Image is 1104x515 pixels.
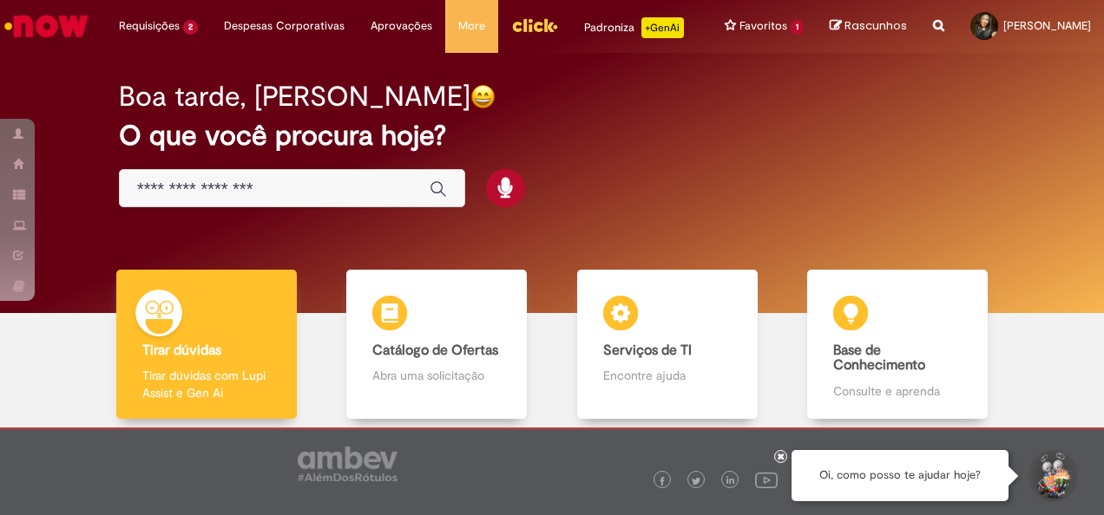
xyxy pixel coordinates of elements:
[830,18,907,35] a: Rascunhos
[142,367,271,401] p: Tirar dúvidas com Lupi Assist e Gen Ai
[792,450,1009,501] div: Oi, como posso te ajudar hoje?
[470,84,496,109] img: happy-face.png
[224,17,345,35] span: Despesas Corporativas
[658,477,667,486] img: logo_footer_facebook.png
[371,17,432,35] span: Aprovações
[833,382,962,400] p: Consulte e aprenda
[755,468,778,491] img: logo_footer_youtube.png
[791,20,804,35] span: 1
[1003,18,1091,33] span: [PERSON_NAME]
[739,17,787,35] span: Favoritos
[552,270,783,420] a: Serviços de TI Encontre ajuda
[603,342,692,359] b: Serviços de TI
[119,121,985,151] h2: O que você procura hoje?
[119,17,180,35] span: Requisições
[844,17,907,34] span: Rascunhos
[511,12,558,38] img: click_logo_yellow_360x200.png
[372,367,501,384] p: Abra uma solicitação
[458,17,485,35] span: More
[142,342,221,359] b: Tirar dúvidas
[372,342,498,359] b: Catálogo de Ofertas
[783,270,1014,420] a: Base de Conhecimento Consulte e aprenda
[1026,450,1078,502] button: Iniciar Conversa de Suporte
[298,447,398,481] img: logo_footer_ambev_rotulo_gray.png
[603,367,732,384] p: Encontre ajuda
[584,17,684,38] div: Padroniza
[322,270,553,420] a: Catálogo de Ofertas Abra uma solicitação
[91,270,322,420] a: Tirar dúvidas Tirar dúvidas com Lupi Assist e Gen Ai
[726,476,735,486] img: logo_footer_linkedin.png
[2,9,91,43] img: ServiceNow
[692,477,700,486] img: logo_footer_twitter.png
[833,342,925,375] b: Base de Conhecimento
[119,81,470,112] h2: Boa tarde, [PERSON_NAME]
[641,17,684,38] p: +GenAi
[183,20,198,35] span: 2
